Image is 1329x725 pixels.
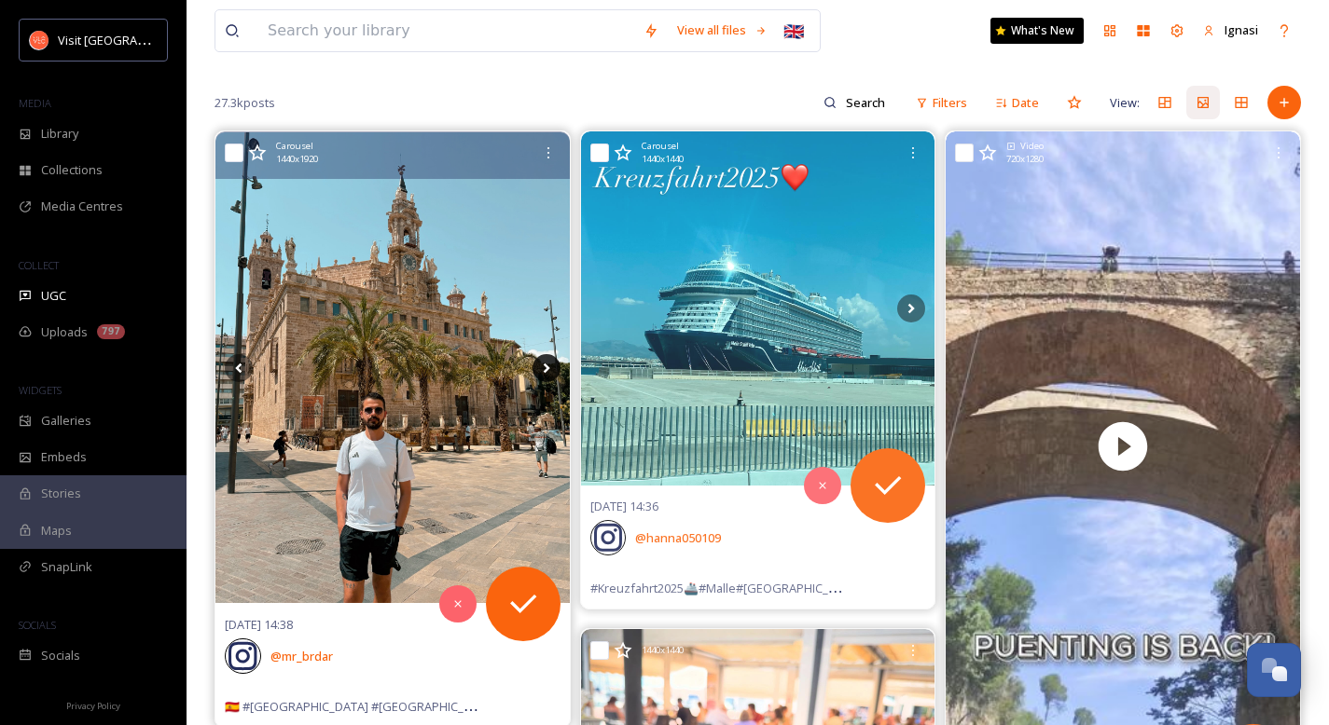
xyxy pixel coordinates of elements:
span: Carousel [642,140,679,153]
span: Maps [41,522,72,540]
span: @ hanna050109 [635,529,721,546]
span: Ignasi [1225,21,1258,38]
span: @ mr_brdar [270,648,333,664]
span: Video [1020,140,1044,153]
span: Media Centres [41,198,123,215]
span: Carousel [276,140,313,153]
span: Filters [933,94,967,112]
div: 🇬🇧 [777,14,810,48]
span: 1440 x 1440 [642,153,684,166]
span: 27.3k posts [215,94,275,112]
span: WIDGETS [19,383,62,397]
span: 720 x 1280 [1006,153,1044,166]
input: Search [837,84,897,121]
a: Privacy Policy [66,693,120,716]
span: Collections [41,161,103,179]
div: 797 [97,324,125,339]
img: 🇪🇸 #Valencia #Spain [215,132,570,604]
span: UGC [41,287,66,305]
span: Stories [41,485,81,502]
span: 1440 x 1920 [276,153,318,166]
span: 🇪🇸 #[GEOGRAPHIC_DATA] #[GEOGRAPHIC_DATA] [225,697,497,715]
span: View: [1110,94,1140,112]
span: Embeds [41,448,87,466]
span: Galleries [41,412,91,430]
span: Privacy Policy [66,700,120,712]
span: Library [41,125,78,143]
span: 1440 x 1440 [642,644,684,657]
img: download.png [30,31,48,49]
a: View all files [668,12,777,48]
input: Search your library [258,10,634,51]
span: SOCIALS [19,618,56,632]
a: Ignasi [1194,12,1267,48]
a: What's New [990,18,1084,44]
span: MEDIA [19,96,51,110]
span: COLLECT [19,258,59,272]
span: Visit [GEOGRAPHIC_DATA] [58,31,202,48]
span: [DATE] 14:36 [590,498,658,514]
button: Open Chat [1247,643,1301,697]
span: Uploads [41,323,88,341]
img: #Kreuzfahrt2025🚢#Malle#Marseille#Civitavecchia#Valencia#Barcelona#La Spezia [581,131,935,486]
span: [DATE] 14:38 [225,616,293,633]
span: Date [1012,94,1039,112]
span: SnapLink [41,558,92,576]
span: Socials [41,647,80,664]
